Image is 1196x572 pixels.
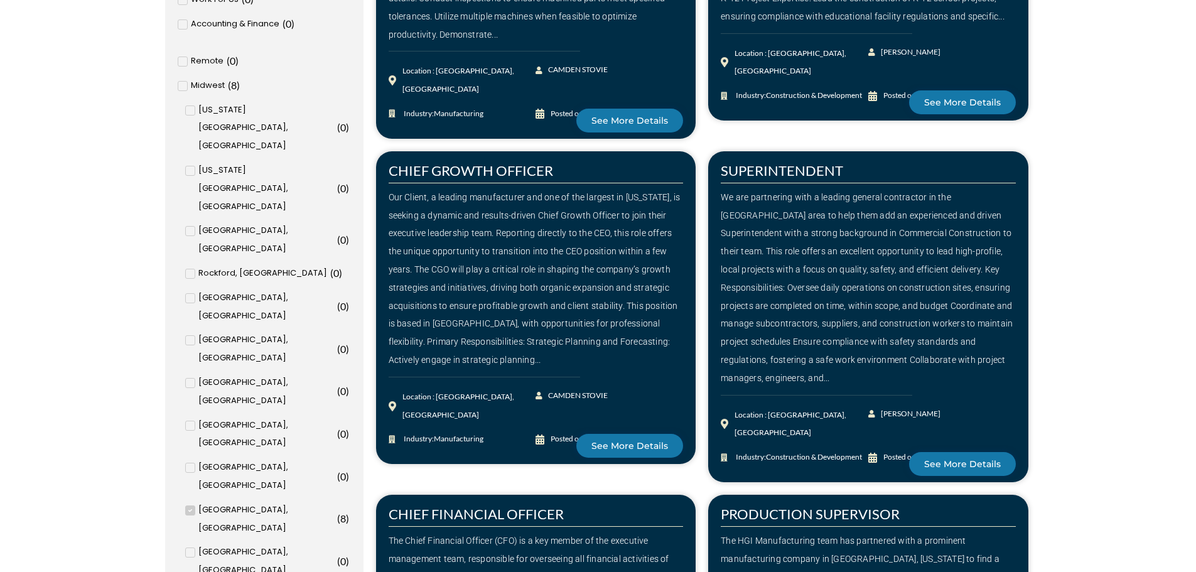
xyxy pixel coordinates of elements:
span: ) [346,428,349,440]
span: ( [337,343,340,355]
span: ( [337,234,340,246]
span: [GEOGRAPHIC_DATA], [GEOGRAPHIC_DATA] [198,289,334,325]
span: See More Details [591,441,668,450]
span: ( [337,428,340,440]
span: [GEOGRAPHIC_DATA], [GEOGRAPHIC_DATA] [198,331,334,367]
span: ( [337,512,340,524]
span: ) [346,343,349,355]
span: ( [337,555,340,567]
span: CAMDEN STOVIE [545,61,608,79]
a: CAMDEN STOVIE [536,387,609,405]
span: Remote [191,52,224,70]
span: 8 [340,512,346,524]
span: ( [337,470,340,482]
a: [PERSON_NAME] [868,405,942,423]
span: ( [337,121,340,133]
span: [PERSON_NAME] [878,43,940,62]
span: ) [346,121,349,133]
span: 8 [231,79,237,91]
div: Location : [GEOGRAPHIC_DATA], [GEOGRAPHIC_DATA] [402,62,536,99]
span: ) [346,555,349,567]
span: ) [235,55,239,67]
span: See More Details [924,460,1001,468]
span: [GEOGRAPHIC_DATA], [GEOGRAPHIC_DATA] [198,222,334,258]
span: [PERSON_NAME] [878,405,940,423]
span: [GEOGRAPHIC_DATA], [GEOGRAPHIC_DATA] [198,501,334,537]
span: 0 [340,234,346,246]
span: [GEOGRAPHIC_DATA], [GEOGRAPHIC_DATA] [198,458,334,495]
div: Location : [GEOGRAPHIC_DATA], [GEOGRAPHIC_DATA] [735,406,868,443]
span: ( [337,385,340,397]
span: 0 [340,121,346,133]
span: [US_STATE][GEOGRAPHIC_DATA], [GEOGRAPHIC_DATA] [198,161,334,215]
a: [PERSON_NAME] [868,43,942,62]
span: [US_STATE][GEOGRAPHIC_DATA], [GEOGRAPHIC_DATA] [198,101,334,155]
span: ) [346,182,349,194]
span: 0 [340,385,346,397]
span: ) [346,300,349,312]
span: ( [337,300,340,312]
span: 0 [340,343,346,355]
span: 0 [333,267,339,279]
span: CAMDEN STOVIE [545,387,608,405]
a: CHIEF GROWTH OFFICER [389,162,553,179]
span: ) [237,79,240,91]
a: CAMDEN STOVIE [536,61,609,79]
span: ( [227,55,230,67]
a: PRODUCTION SUPERVISOR [721,505,900,522]
span: ) [339,267,342,279]
div: We are partnering with a leading general contractor in the [GEOGRAPHIC_DATA] area to help them ad... [721,188,1016,387]
span: ( [337,182,340,194]
span: Accounting & Finance [191,15,279,33]
span: 0 [286,18,291,30]
span: ( [228,79,231,91]
span: ) [346,512,349,524]
a: See More Details [909,90,1016,114]
span: ) [291,18,294,30]
span: Rockford, [GEOGRAPHIC_DATA] [198,264,327,283]
span: Midwest [191,77,225,95]
span: [GEOGRAPHIC_DATA], [GEOGRAPHIC_DATA] [198,416,334,453]
span: See More Details [591,116,668,125]
span: 0 [340,555,346,567]
span: 0 [340,182,346,194]
a: CHIEF FINANCIAL OFFICER [389,505,564,522]
span: ( [283,18,286,30]
span: ) [346,470,349,482]
a: See More Details [909,452,1016,476]
a: SUPERINTENDENT [721,162,843,179]
span: ) [346,234,349,246]
a: See More Details [576,109,683,132]
span: 0 [340,300,346,312]
span: 0 [340,428,346,440]
a: See More Details [576,434,683,458]
span: ( [330,267,333,279]
div: Location : [GEOGRAPHIC_DATA], [GEOGRAPHIC_DATA] [402,388,536,424]
span: [GEOGRAPHIC_DATA], [GEOGRAPHIC_DATA] [198,374,334,410]
div: Our Client, a leading manufacturer and one of the largest in [US_STATE], is seeking a dynamic and... [389,188,684,369]
div: Location : [GEOGRAPHIC_DATA], [GEOGRAPHIC_DATA] [735,45,868,81]
span: ) [346,385,349,397]
span: 0 [340,470,346,482]
span: See More Details [924,98,1001,107]
span: 0 [230,55,235,67]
